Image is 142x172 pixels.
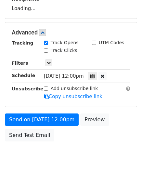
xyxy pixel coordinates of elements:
a: Preview [80,113,109,126]
strong: Unsubscribe [12,86,44,91]
label: UTM Codes [99,39,124,46]
strong: Tracking [12,40,33,46]
label: Track Opens [51,39,79,46]
strong: Filters [12,60,28,66]
a: Send on [DATE] 12:00pm [5,113,79,126]
label: Track Clicks [51,47,77,54]
label: Add unsubscribe link [51,85,98,92]
a: Send Test Email [5,129,54,141]
span: [DATE] 12:00pm [44,73,84,79]
h5: Advanced [12,29,130,36]
a: Copy unsubscribe link [44,94,102,99]
iframe: Chat Widget [110,141,142,172]
strong: Schedule [12,73,35,78]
